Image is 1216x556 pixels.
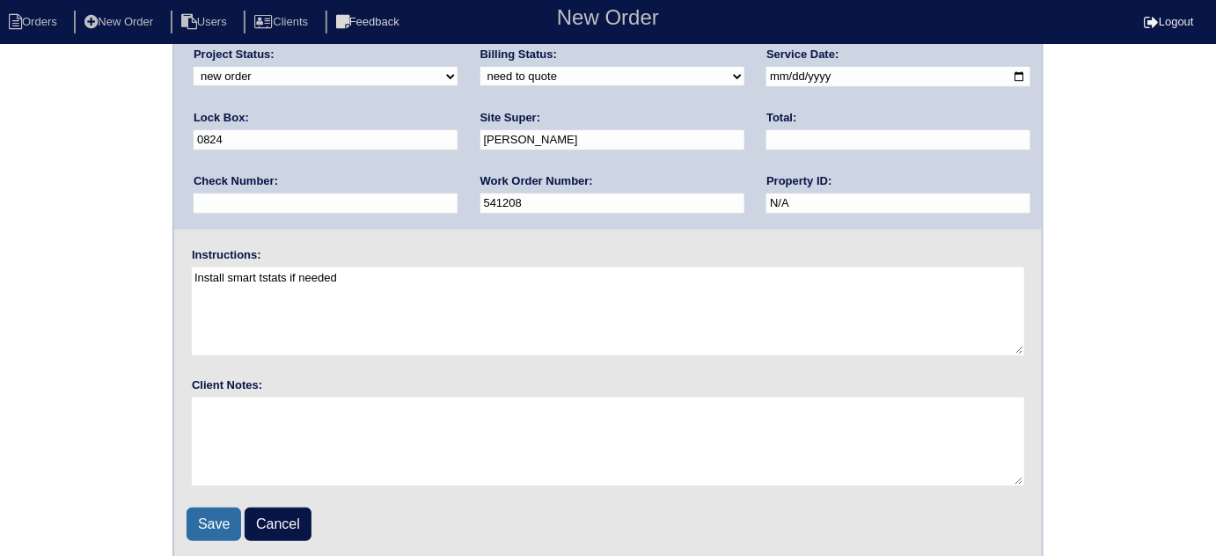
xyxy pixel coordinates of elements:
label: Lock Box: [194,110,249,126]
label: Site Super: [480,110,541,126]
input: Save [187,508,241,541]
a: Users [171,15,241,28]
a: Logout [1144,15,1194,28]
label: Instructions: [192,247,261,263]
li: Feedback [326,11,414,34]
a: Cancel [245,508,311,541]
label: Client Notes: [192,377,262,393]
a: Clients [244,15,322,28]
label: Check Number: [194,173,278,189]
label: Work Order Number: [480,173,593,189]
label: Total: [766,110,796,126]
label: Service Date: [766,47,839,62]
label: Billing Status: [480,47,557,62]
label: Property ID: [766,173,831,189]
a: New Order [74,15,167,28]
li: New Order [74,11,167,34]
li: Clients [244,11,322,34]
label: Project Status: [194,47,275,62]
li: Users [171,11,241,34]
